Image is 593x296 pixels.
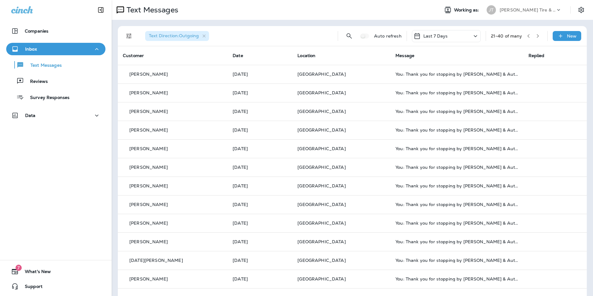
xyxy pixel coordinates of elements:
p: New [567,34,577,38]
p: Aug 26, 2025 08:10 AM [233,276,288,281]
p: [PERSON_NAME] [129,239,168,244]
span: [GEOGRAPHIC_DATA] [297,109,346,114]
p: Reviews [24,79,48,85]
span: 7 [16,265,22,271]
p: Auto refresh [374,34,402,38]
div: You: Thank you for stopping by Jensen Tire & Auto - West Dodge Road. Please take 30 seconds to le... [395,72,518,77]
div: You: Thank you for stopping by Jensen Tire & Auto - West Dodge Road. Please take 30 seconds to le... [395,90,518,95]
button: Inbox [6,43,105,55]
span: [GEOGRAPHIC_DATA] [297,127,346,133]
span: [GEOGRAPHIC_DATA] [297,146,346,151]
p: Aug 26, 2025 12:58 PM [233,146,288,151]
div: You: Thank you for stopping by Jensen Tire & Auto - West Dodge Road. Please take 30 seconds to le... [395,146,518,151]
button: Data [6,109,105,122]
button: Filters [123,30,135,42]
p: [PERSON_NAME] Tire & Auto [500,7,555,12]
div: You: Thank you for stopping by Jensen Tire & Auto - West Dodge Road. Please take 30 seconds to le... [395,258,518,263]
p: Aug 26, 2025 01:59 PM [233,90,288,95]
div: You: Thank you for stopping by Jensen Tire & Auto - West Dodge Road. Please take 30 seconds to le... [395,128,518,132]
div: You: Thank you for stopping by Jensen Tire & Auto - West Dodge Road. Please take 30 seconds to le... [395,276,518,281]
p: [PERSON_NAME] [129,146,168,151]
p: [PERSON_NAME] [129,72,168,77]
p: Aug 26, 2025 12:58 PM [233,128,288,132]
p: Text Messages [24,63,62,69]
p: Last 7 Days [423,34,448,38]
span: Customer [123,53,144,58]
p: [PERSON_NAME] [129,128,168,132]
span: Message [395,53,414,58]
div: 21 - 40 of many [491,34,522,38]
button: Settings [576,4,587,16]
button: Text Messages [6,58,105,71]
p: Text Messages [124,5,178,15]
div: You: Thank you for stopping by Jensen Tire & Auto - West Dodge Road. Please take 30 seconds to le... [395,239,518,244]
p: Survey Responses [24,95,69,101]
p: Aug 26, 2025 12:58 PM [233,109,288,114]
p: Aug 26, 2025 10:58 AM [233,165,288,170]
span: Replied [528,53,545,58]
span: [GEOGRAPHIC_DATA] [297,220,346,226]
div: You: Thank you for stopping by Jensen Tire & Auto - West Dodge Road. Please take 30 seconds to le... [395,202,518,207]
p: [PERSON_NAME] [129,183,168,188]
button: Reviews [6,74,105,87]
span: [GEOGRAPHIC_DATA] [297,71,346,77]
p: [PERSON_NAME] [129,221,168,226]
span: [GEOGRAPHIC_DATA] [297,202,346,207]
div: You: Thank you for stopping by Jensen Tire & Auto - West Dodge Road. Please take 30 seconds to le... [395,165,518,170]
p: Aug 26, 2025 08:10 AM [233,221,288,226]
p: [PERSON_NAME] [129,165,168,170]
div: JT [487,5,496,15]
span: Text Direction : Outgoing [149,33,199,38]
p: [PERSON_NAME] [129,276,168,281]
p: Aug 26, 2025 08:10 AM [233,202,288,207]
span: [GEOGRAPHIC_DATA] [297,258,346,263]
div: You: Thank you for stopping by Jensen Tire & Auto - West Dodge Road. Please take 30 seconds to le... [395,221,518,226]
span: [GEOGRAPHIC_DATA] [297,239,346,244]
p: Companies [25,29,48,34]
p: Aug 26, 2025 08:10 AM [233,183,288,188]
p: Inbox [25,47,37,52]
p: [DATE][PERSON_NAME] [129,258,183,263]
button: Survey Responses [6,91,105,104]
span: Date [233,53,243,58]
p: Aug 26, 2025 08:10 AM [233,239,288,244]
span: Location [297,53,315,58]
div: You: Thank you for stopping by Jensen Tire & Auto - West Dodge Road. Please take 30 seconds to le... [395,109,518,114]
span: Working as: [454,7,480,13]
span: What's New [19,269,51,276]
button: Companies [6,25,105,37]
p: [PERSON_NAME] [129,109,168,114]
span: [GEOGRAPHIC_DATA] [297,90,346,96]
p: Aug 26, 2025 08:10 AM [233,258,288,263]
div: You: Thank you for stopping by Jensen Tire & Auto - West Dodge Road. Please take 30 seconds to le... [395,183,518,188]
span: Support [19,284,42,291]
button: Support [6,280,105,293]
span: [GEOGRAPHIC_DATA] [297,183,346,189]
button: 7What's New [6,265,105,278]
span: [GEOGRAPHIC_DATA] [297,164,346,170]
p: [PERSON_NAME] [129,202,168,207]
div: Text Direction:Outgoing [145,31,209,41]
p: [PERSON_NAME] [129,90,168,95]
button: Collapse Sidebar [92,4,109,16]
button: Search Messages [343,30,355,42]
span: [GEOGRAPHIC_DATA] [297,276,346,282]
p: Data [25,113,36,118]
p: Aug 26, 2025 01:59 PM [233,72,288,77]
